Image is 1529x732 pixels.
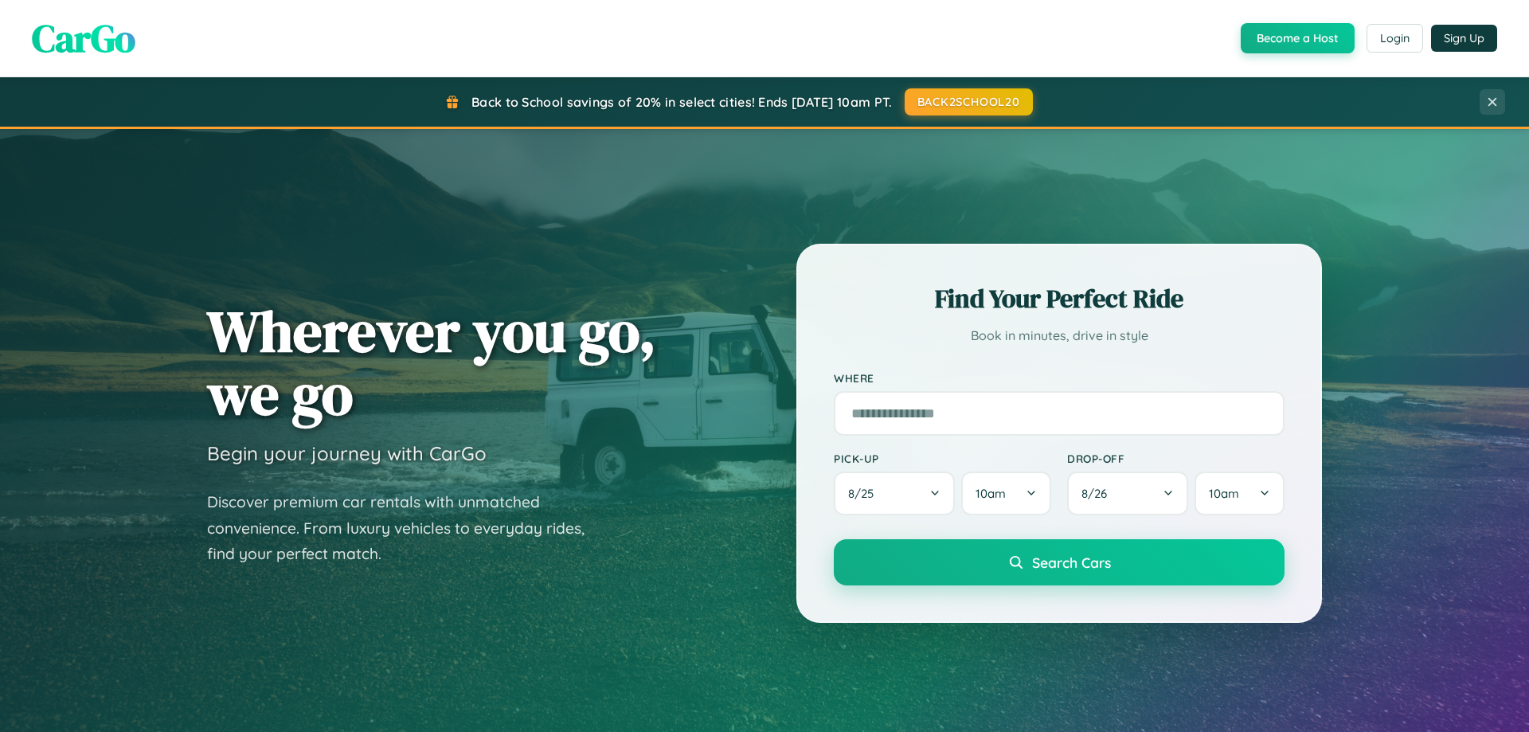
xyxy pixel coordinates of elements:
label: Pick-up [834,452,1051,465]
button: Search Cars [834,539,1285,585]
label: Where [834,371,1285,385]
h2: Find Your Perfect Ride [834,281,1285,316]
p: Book in minutes, drive in style [834,324,1285,347]
button: 10am [961,472,1051,515]
button: 8/25 [834,472,955,515]
p: Discover premium car rentals with unmatched convenience. From luxury vehicles to everyday rides, ... [207,489,605,567]
span: 10am [976,486,1006,501]
label: Drop-off [1067,452,1285,465]
button: Login [1367,24,1423,53]
span: 8 / 25 [848,486,882,501]
button: 8/26 [1067,472,1188,515]
button: 10am [1195,472,1285,515]
h3: Begin your journey with CarGo [207,441,487,465]
button: BACK2SCHOOL20 [905,88,1033,115]
span: Back to School savings of 20% in select cities! Ends [DATE] 10am PT. [471,94,892,110]
button: Become a Host [1241,23,1355,53]
span: CarGo [32,12,135,65]
span: 8 / 26 [1081,486,1115,501]
span: 10am [1209,486,1239,501]
h1: Wherever you go, we go [207,299,656,425]
span: Search Cars [1032,554,1111,571]
button: Sign Up [1431,25,1497,52]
